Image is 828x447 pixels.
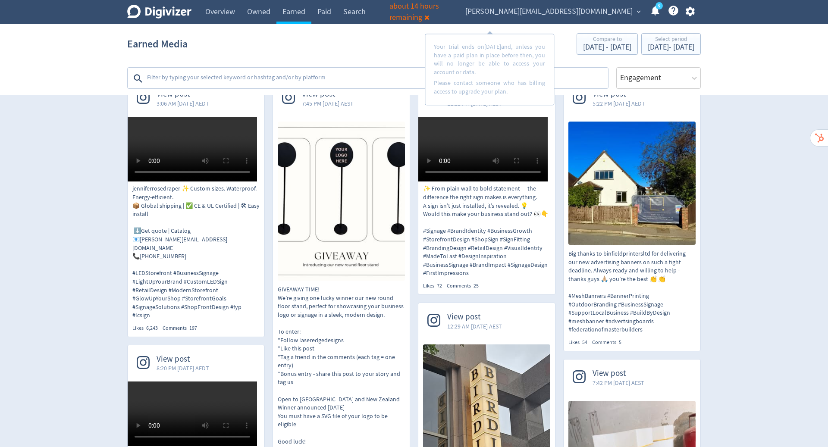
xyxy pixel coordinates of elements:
div: Comments [447,282,483,290]
div: [DATE] - [DATE] [648,44,694,51]
span: 72 [437,282,442,289]
span: 7:45 PM [DATE] AEST [302,99,354,108]
a: View post11:21 PM [DATE] AEST✨ From plain wall to bold statement — the difference the right sign ... [418,80,555,289]
p: Your trial ends on [DATE] and, unless you have a paid plan in place before then, you will no long... [434,43,545,76]
p: jenniferrosedraper ✨ Custom sizes. Waterproof. Energy-efficient. 📦 Global shipping | ✅ CE & UL Ce... [132,184,260,320]
span: 8:20 PM [DATE] AEDT [157,364,209,372]
a: View post5:22 PM [DATE] AEDTBig thanks to binfieldprintersltd for delivering our new advertising ... [564,80,700,346]
span: 5 [619,339,621,346]
p: Big thanks to binfieldprintersltd for delivering our new advertising banners on such a tight dead... [568,250,696,334]
button: Compare to[DATE] - [DATE] [577,33,638,55]
span: 3:06 AM [DATE] AEDT [157,99,209,108]
span: 6,243 [146,325,158,331]
span: about 14 hours remaining [389,1,439,22]
p: Please contact someone who has billing access to upgrade your plan. [434,79,545,96]
span: 197 [189,325,197,331]
div: Select period [648,36,694,44]
span: 7:42 PM [DATE] AEST [593,378,644,387]
button: [PERSON_NAME][EMAIL_ADDRESS][DOMAIN_NAME] [462,5,643,19]
span: 5:22 PM [DATE] AEDT [593,99,645,108]
p: ✨ From plain wall to bold statement — the difference the right sign makes is everything. A sign i... [423,184,550,278]
span: View post [157,354,209,364]
div: [DATE] - [DATE] [583,44,631,51]
span: 25 [474,282,479,289]
div: Comments [592,339,626,346]
div: Likes [568,339,592,346]
span: expand_more [635,8,643,16]
div: Compare to [583,36,631,44]
span: View post [447,312,502,322]
span: 12:29 AM [DATE] AEST [447,322,502,331]
span: [PERSON_NAME][EMAIL_ADDRESS][DOMAIN_NAME] [465,5,633,19]
div: Comments [163,325,202,332]
a: View post3:06 AM [DATE] AEDTjenniferrosedraper ✨ Custom sizes. Waterproof. Energy-efficient. 📦 Gl... [128,80,264,331]
span: View post [593,369,644,378]
div: Likes [132,325,163,332]
img: GIVEAWAY TIME! We’re giving one lucky winner our new round floor stand, perfect for showcasing yo... [278,122,405,281]
a: 5 [655,2,663,9]
text: 5 [658,3,660,9]
h1: Earned Media [127,30,188,58]
button: Select period[DATE]- [DATE] [641,33,701,55]
img: Big thanks to binfieldprintersltd for delivering our new advertising banners on such a tight dead... [568,122,696,245]
div: Likes [423,282,447,290]
span: 54 [582,339,587,346]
